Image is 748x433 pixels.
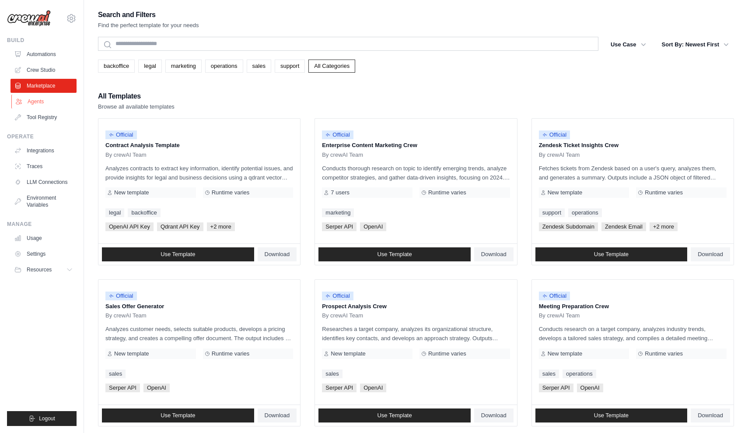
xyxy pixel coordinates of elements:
span: Official [322,130,353,139]
span: Download [698,412,723,419]
span: Runtime varies [212,189,250,196]
a: Use Template [102,247,254,261]
span: Use Template [161,412,195,419]
span: Official [322,292,353,300]
span: Use Template [594,412,629,419]
button: Resources [10,263,77,277]
p: Analyzes contracts to extract key information, identify potential issues, and provide insights fo... [105,164,293,182]
a: Marketplace [10,79,77,93]
span: OpenAI [577,384,603,392]
h2: Search and Filters [98,9,199,21]
span: Runtime varies [645,350,683,357]
p: Zendesk Ticket Insights Crew [539,141,727,150]
span: By crewAI Team [105,151,147,158]
span: Download [265,251,290,258]
span: Zendesk Subdomain [539,222,598,231]
span: Official [539,130,570,139]
img: Logo [7,10,51,27]
a: support [275,60,305,73]
a: legal [105,208,124,217]
a: Download [258,408,297,422]
a: Agents [11,95,77,109]
p: Conducts research on a target company, analyzes industry trends, develops a tailored sales strate... [539,324,727,343]
button: Sort By: Newest First [657,37,734,53]
a: marketing [165,60,202,73]
span: New template [548,350,582,357]
p: Sales Offer Generator [105,302,293,311]
span: OpenAI [143,384,170,392]
a: LLM Connections [10,175,77,189]
a: Usage [10,231,77,245]
span: Download [265,412,290,419]
span: By crewAI Team [322,312,363,319]
a: backoffice [128,208,160,217]
a: Download [474,247,514,261]
span: Use Template [377,251,412,258]
span: New template [548,189,582,196]
p: Conducts thorough research on topic to identify emerging trends, analyze competitor strategies, a... [322,164,510,182]
span: Runtime varies [428,189,466,196]
a: marketing [322,208,354,217]
span: 7 users [331,189,350,196]
span: By crewAI Team [105,312,147,319]
div: Operate [7,133,77,140]
a: legal [138,60,161,73]
span: Serper API [322,222,357,231]
span: New template [114,350,149,357]
span: OpenAI [360,222,386,231]
p: Enterprise Content Marketing Crew [322,141,510,150]
span: OpenAI [360,384,386,392]
p: Researches a target company, analyzes its organizational structure, identifies key contacts, and ... [322,324,510,343]
p: Analyzes customer needs, selects suitable products, develops a pricing strategy, and creates a co... [105,324,293,343]
span: Official [105,130,137,139]
h2: All Templates [98,90,175,102]
span: Runtime varies [212,350,250,357]
p: Fetches tickets from Zendesk based on a user's query, analyzes them, and generates a summary. Out... [539,164,727,182]
button: Use Case [605,37,651,53]
div: Build [7,37,77,44]
button: Logout [7,411,77,426]
a: Download [691,408,730,422]
a: Automations [10,47,77,61]
a: Integrations [10,144,77,158]
a: Use Template [318,408,471,422]
a: Crew Studio [10,63,77,77]
a: sales [247,60,271,73]
span: Resources [27,266,52,273]
span: +2 more [207,222,235,231]
span: Use Template [377,412,412,419]
span: By crewAI Team [539,151,580,158]
a: sales [322,370,342,378]
span: Serper API [105,384,140,392]
a: Tool Registry [10,110,77,124]
a: Download [691,247,730,261]
span: Download [698,251,723,258]
a: Use Template [535,408,688,422]
span: Runtime varies [645,189,683,196]
p: Contract Analysis Template [105,141,293,150]
p: Browse all available templates [98,102,175,111]
span: Use Template [594,251,629,258]
p: Find the perfect template for your needs [98,21,199,30]
a: Environment Variables [10,191,77,212]
span: +2 more [650,222,678,231]
a: backoffice [98,60,135,73]
span: Download [481,412,507,419]
a: operations [205,60,243,73]
a: sales [105,370,126,378]
a: Use Template [535,247,688,261]
span: Logout [39,415,55,422]
span: Official [539,292,570,300]
div: Manage [7,221,77,228]
span: OpenAI API Key [105,222,154,231]
span: Use Template [161,251,195,258]
a: sales [539,370,559,378]
span: Official [105,292,137,300]
span: Zendesk Email [601,222,646,231]
a: Traces [10,159,77,173]
a: All Categories [308,60,355,73]
a: operations [568,208,602,217]
a: operations [563,370,596,378]
span: By crewAI Team [539,312,580,319]
span: Serper API [539,384,573,392]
